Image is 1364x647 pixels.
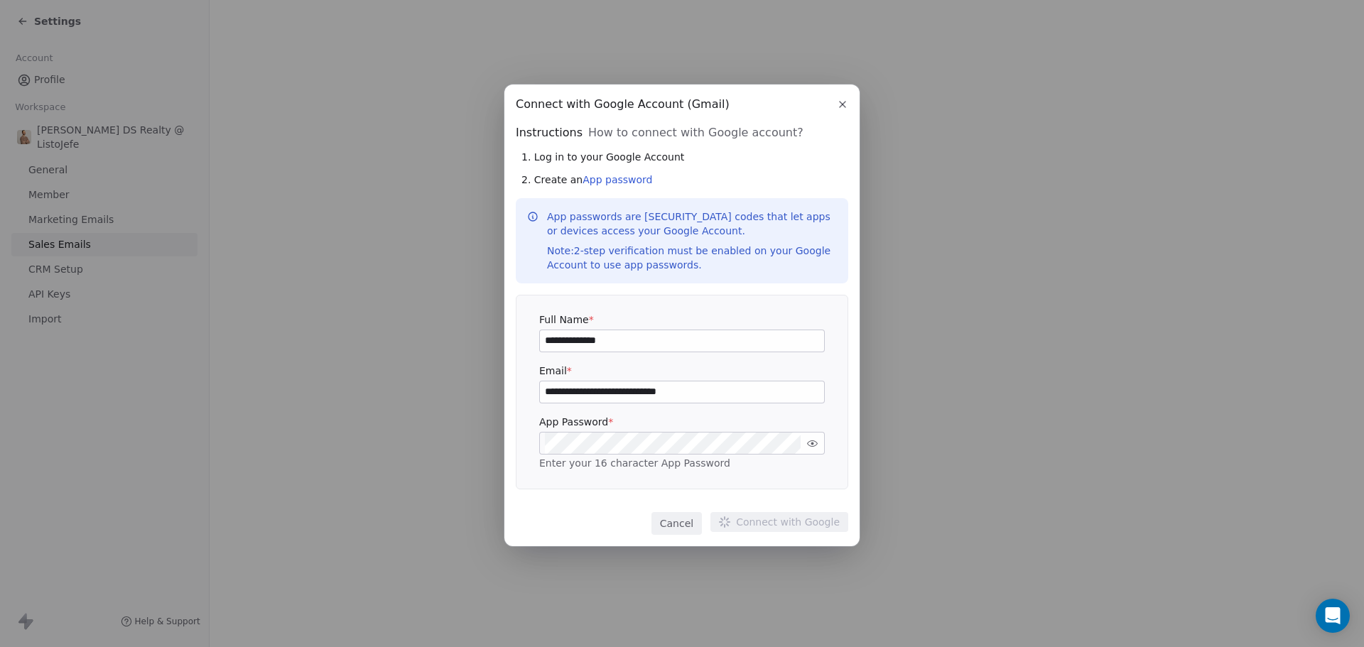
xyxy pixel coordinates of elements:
label: Full Name [539,312,825,327]
label: App Password [539,415,825,429]
span: How to connect with Google account? [588,124,803,141]
button: Cancel [651,512,702,535]
label: Email [539,364,825,378]
span: 2. Create an [521,173,653,187]
div: 2-step verification must be enabled on your Google Account to use app passwords. [547,244,837,272]
a: App password [583,174,652,185]
span: Enter your 16 character App Password [539,457,730,469]
p: App passwords are [SECURITY_DATA] codes that let apps or devices access your Google Account. [547,210,837,272]
span: Note: [547,245,574,256]
span: 1. Log in to your Google Account [521,150,684,164]
button: Connect with Google [710,512,848,532]
span: Instructions [516,124,583,141]
span: Connect with Google Account (Gmail) [516,96,730,113]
